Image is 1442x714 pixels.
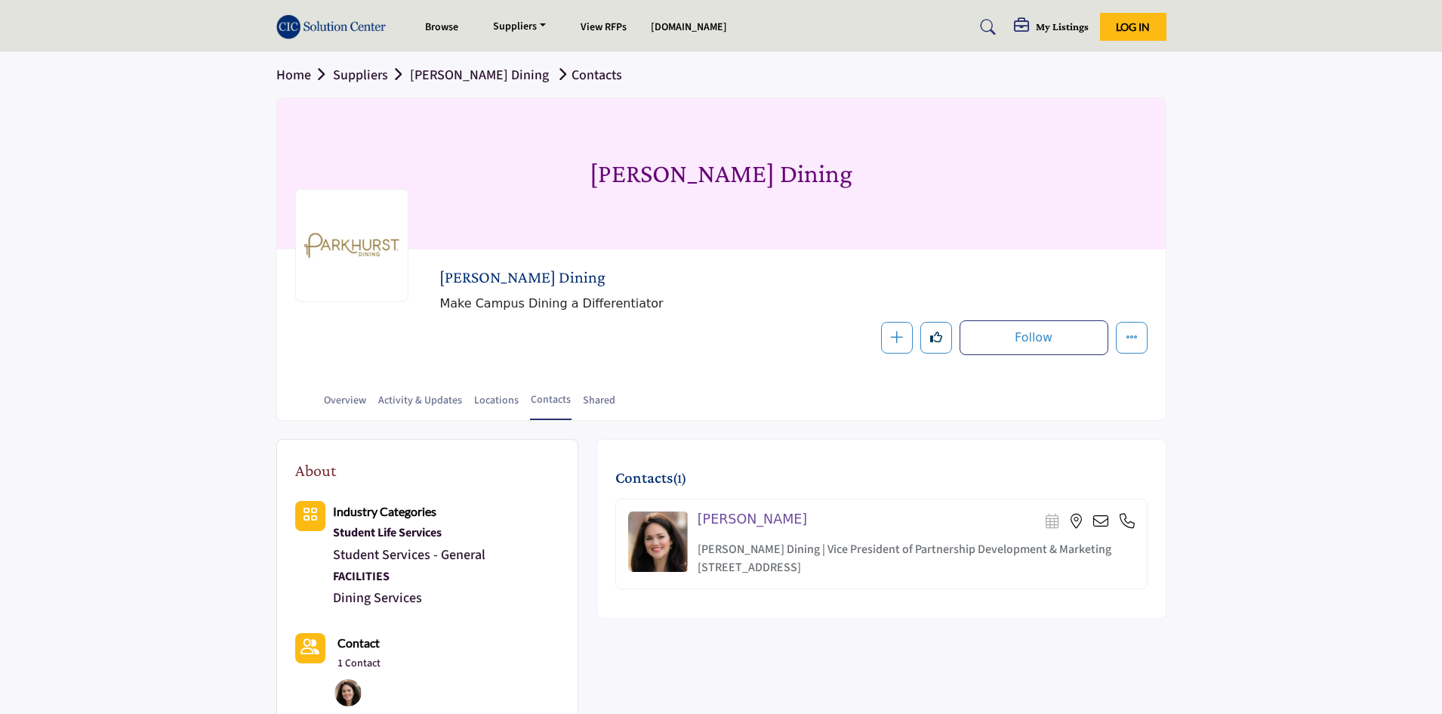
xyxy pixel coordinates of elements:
[425,20,458,35] a: Browse
[337,657,381,672] a: 1 Contact
[333,566,485,587] a: FACILITIES
[333,566,485,587] div: Campus infrastructure, maintenance systems, and physical plant management solutions for education...
[582,393,616,419] a: Shared
[473,393,519,419] a: Locations
[337,633,380,654] a: Contact
[333,522,485,543] div: Campus engagement, residential life, and student activity management solutions to enhance college...
[628,512,689,572] img: image
[295,633,325,663] button: Contact-Employee Icon
[410,66,549,85] a: [PERSON_NAME] Dining
[698,540,1135,558] p: [PERSON_NAME] Dining | Vice President of Partnership Development & Marketing
[295,458,336,483] h2: About
[698,558,1135,576] p: [STREET_ADDRESS]
[295,633,325,663] a: Link of redirect to contact page
[590,98,852,249] h1: [PERSON_NAME] Dining
[960,320,1108,355] button: Follow
[337,635,380,650] b: Contact
[1014,18,1089,36] div: My Listings
[276,14,394,39] img: site Logo
[698,512,807,527] h4: [PERSON_NAME]
[333,66,410,85] a: Suppliers
[333,546,485,564] a: Student Services - General
[333,502,436,521] a: Industry Categories
[615,468,686,487] h3: Contacts
[920,322,952,354] button: Like
[1100,13,1166,41] button: Log In
[276,66,333,85] a: Home
[333,589,422,607] a: Dining Services
[530,392,572,420] a: Contacts
[323,393,367,419] a: Overview
[334,679,362,706] img: Suzie L.
[1116,20,1150,33] span: Log In
[966,15,1006,39] a: Search
[482,17,556,38] a: Suppliers
[295,501,325,531] button: Category Icon
[581,20,627,35] a: View RFPs
[553,66,622,85] a: Contacts
[1116,322,1148,354] button: More details
[673,471,686,486] span: ( )
[1036,20,1089,33] h5: My Listings
[677,471,682,486] span: 1
[333,504,436,518] b: Industry Categories
[333,522,485,543] a: Student Life Services
[651,20,727,35] a: [DOMAIN_NAME]
[439,295,923,313] span: Make Campus Dining a Differentiator
[377,393,463,419] a: Activity & Updates
[439,267,855,287] h2: [PERSON_NAME] Dining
